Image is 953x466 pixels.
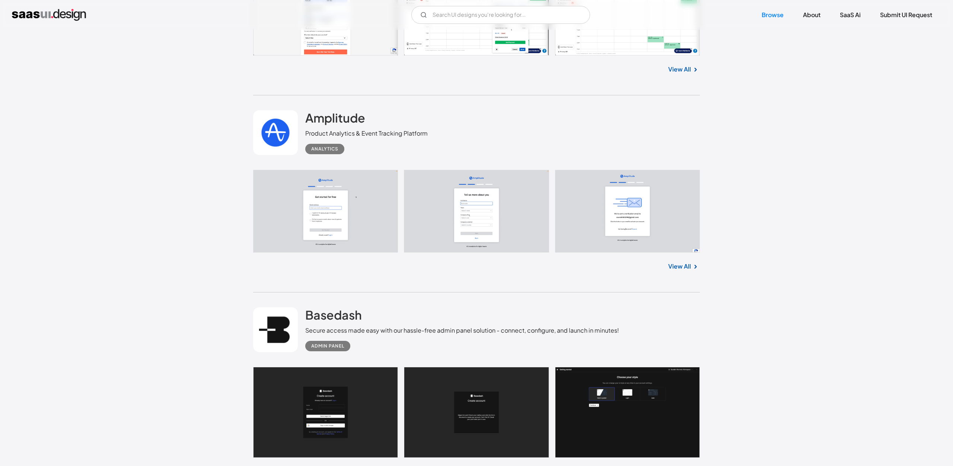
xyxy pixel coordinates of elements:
[311,145,338,153] div: Analytics
[831,7,870,23] a: SaaS Ai
[753,7,793,23] a: Browse
[305,307,362,326] a: Basedash
[305,110,365,129] a: Amplitude
[12,9,86,21] a: home
[411,6,590,24] form: Email Form
[871,7,941,23] a: Submit UI Request
[411,6,590,24] input: Search UI designs you're looking for...
[668,262,691,271] a: View All
[311,342,344,351] div: Admin Panel
[305,129,428,138] div: Product Analytics & Event Tracking Platform
[305,307,362,322] h2: Basedash
[668,65,691,74] a: View All
[305,110,365,125] h2: Amplitude
[305,326,619,335] div: Secure access made easy with our hassle-free admin panel solution - connect, configure, and launc...
[794,7,829,23] a: About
